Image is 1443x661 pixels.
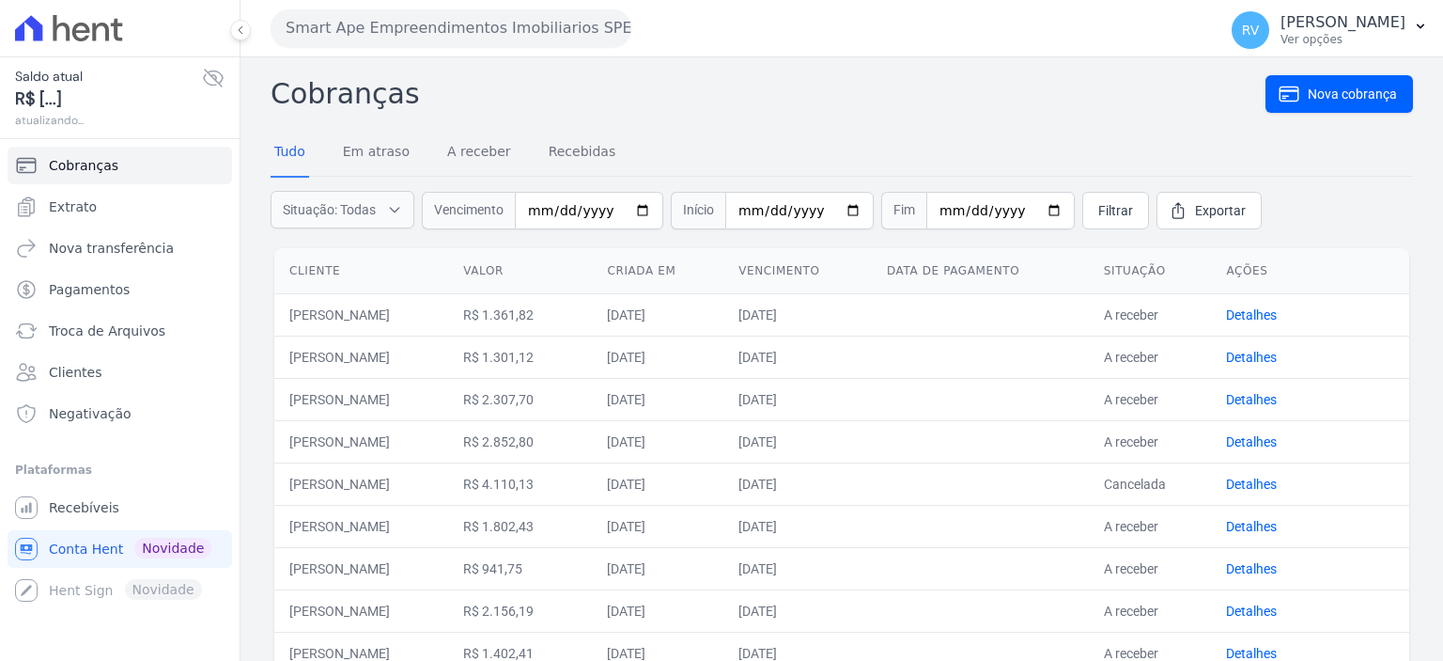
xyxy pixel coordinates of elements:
[271,191,414,228] button: Situação: Todas
[1089,248,1212,294] th: Situação
[339,129,413,178] a: Em atraso
[671,192,725,229] span: Início
[283,200,376,219] span: Situação: Todas
[1308,85,1397,103] span: Nova cobrança
[1217,4,1443,56] button: RV [PERSON_NAME] Ver opções
[592,547,723,590] td: [DATE]
[134,538,211,559] span: Novidade
[274,420,448,463] td: [PERSON_NAME]
[49,197,97,216] span: Extrato
[15,459,225,481] div: Plataformas
[8,271,232,308] a: Pagamentos
[723,293,872,336] td: [DATE]
[15,112,202,129] span: atualizando...
[49,404,132,423] span: Negativação
[15,147,225,609] nav: Sidebar
[723,420,872,463] td: [DATE]
[448,420,592,463] td: R$ 2.852,80
[274,248,448,294] th: Cliente
[271,9,631,47] button: Smart Ape Empreendimentos Imobiliarios SPE LTDA
[49,156,118,175] span: Cobranças
[1089,463,1212,505] td: Cancelada
[1089,547,1212,590] td: A receber
[274,463,448,505] td: [PERSON_NAME]
[49,280,130,299] span: Pagamentos
[448,336,592,378] td: R$ 1.301,12
[723,547,872,590] td: [DATE]
[274,590,448,632] td: [PERSON_NAME]
[274,293,448,336] td: [PERSON_NAME]
[1226,477,1277,492] a: Detalhes
[448,547,592,590] td: R$ 941,75
[1226,519,1277,534] a: Detalhes
[448,463,592,505] td: R$ 4.110,13
[723,463,872,505] td: [DATE]
[8,395,232,433] a: Negativação
[49,498,119,517] span: Recebíveis
[8,530,232,568] a: Conta Hent Novidade
[1089,378,1212,420] td: A receber
[8,354,232,391] a: Clientes
[274,378,448,420] td: [PERSON_NAME]
[448,293,592,336] td: R$ 1.361,82
[443,129,515,178] a: A receber
[1089,590,1212,632] td: A receber
[723,590,872,632] td: [DATE]
[1226,434,1277,449] a: Detalhes
[592,336,723,378] td: [DATE]
[545,129,620,178] a: Recebidas
[1089,293,1212,336] td: A receber
[723,505,872,547] td: [DATE]
[49,363,101,382] span: Clientes
[1089,336,1212,378] td: A receber
[49,322,165,340] span: Troca de Arquivos
[1089,505,1212,547] td: A receber
[1089,420,1212,463] td: A receber
[1195,201,1246,220] span: Exportar
[1280,32,1405,47] p: Ver opções
[1226,646,1277,661] a: Detalhes
[8,229,232,267] a: Nova transferência
[15,87,202,112] span: R$ [...]
[271,72,1265,115] h2: Cobranças
[15,67,202,87] span: Saldo atual
[592,463,723,505] td: [DATE]
[1280,13,1405,32] p: [PERSON_NAME]
[1265,75,1413,113] a: Nova cobrança
[1156,192,1262,229] a: Exportar
[1226,561,1277,576] a: Detalhes
[1226,392,1277,407] a: Detalhes
[448,505,592,547] td: R$ 1.802,43
[8,489,232,527] a: Recebíveis
[8,312,232,350] a: Troca de Arquivos
[271,129,309,178] a: Tudo
[448,378,592,420] td: R$ 2.307,70
[1226,307,1277,323] a: Detalhes
[592,590,723,632] td: [DATE]
[1211,248,1409,294] th: Ações
[8,147,232,184] a: Cobranças
[448,248,592,294] th: Valor
[723,336,872,378] td: [DATE]
[592,505,723,547] td: [DATE]
[592,378,723,420] td: [DATE]
[1226,604,1277,619] a: Detalhes
[274,505,448,547] td: [PERSON_NAME]
[723,378,872,420] td: [DATE]
[274,336,448,378] td: [PERSON_NAME]
[1082,192,1149,229] a: Filtrar
[8,188,232,226] a: Extrato
[723,248,872,294] th: Vencimento
[881,192,926,229] span: Fim
[274,547,448,590] td: [PERSON_NAME]
[49,540,123,559] span: Conta Hent
[1242,24,1260,37] span: RV
[448,590,592,632] td: R$ 2.156,19
[1098,201,1133,220] span: Filtrar
[592,248,723,294] th: Criada em
[592,420,723,463] td: [DATE]
[422,192,515,229] span: Vencimento
[1226,350,1277,365] a: Detalhes
[872,248,1089,294] th: Data de pagamento
[49,239,174,258] span: Nova transferência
